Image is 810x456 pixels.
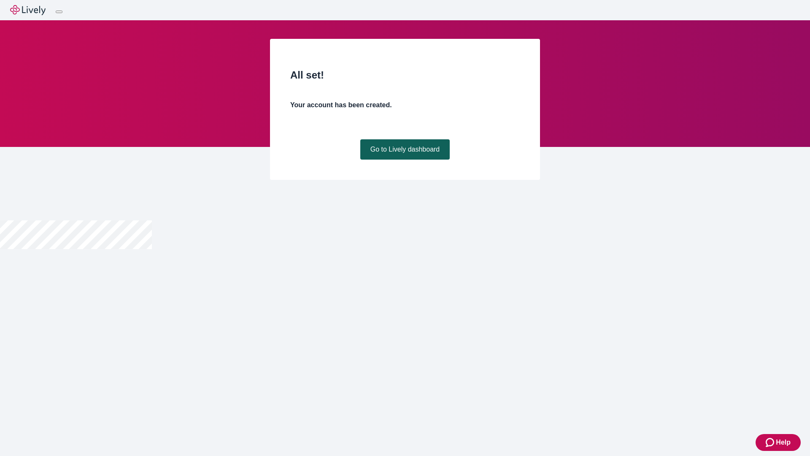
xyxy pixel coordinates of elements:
span: Help [776,437,791,448]
button: Zendesk support iconHelp [756,434,801,451]
svg: Zendesk support icon [766,437,776,448]
h4: Your account has been created. [290,100,520,110]
h2: All set! [290,68,520,83]
a: Go to Lively dashboard [360,139,450,160]
img: Lively [10,5,46,15]
button: Log out [56,11,62,13]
